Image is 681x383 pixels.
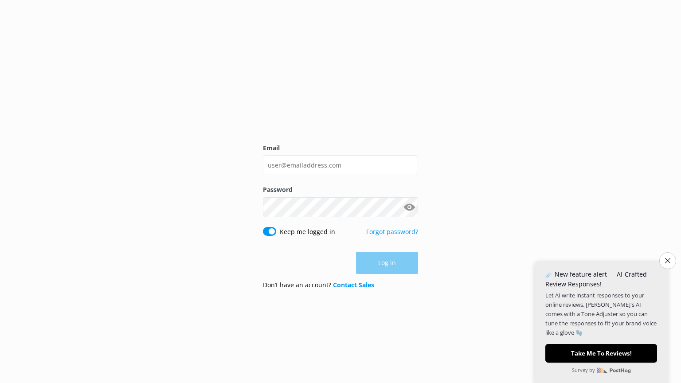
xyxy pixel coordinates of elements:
label: Password [263,185,418,195]
a: Contact Sales [333,281,374,289]
a: Forgot password? [366,227,418,236]
input: user@emailaddress.com [263,155,418,175]
p: Don’t have an account? [263,280,374,290]
button: Show password [400,198,418,216]
label: Keep me logged in [280,227,335,237]
label: Email [263,143,418,153]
